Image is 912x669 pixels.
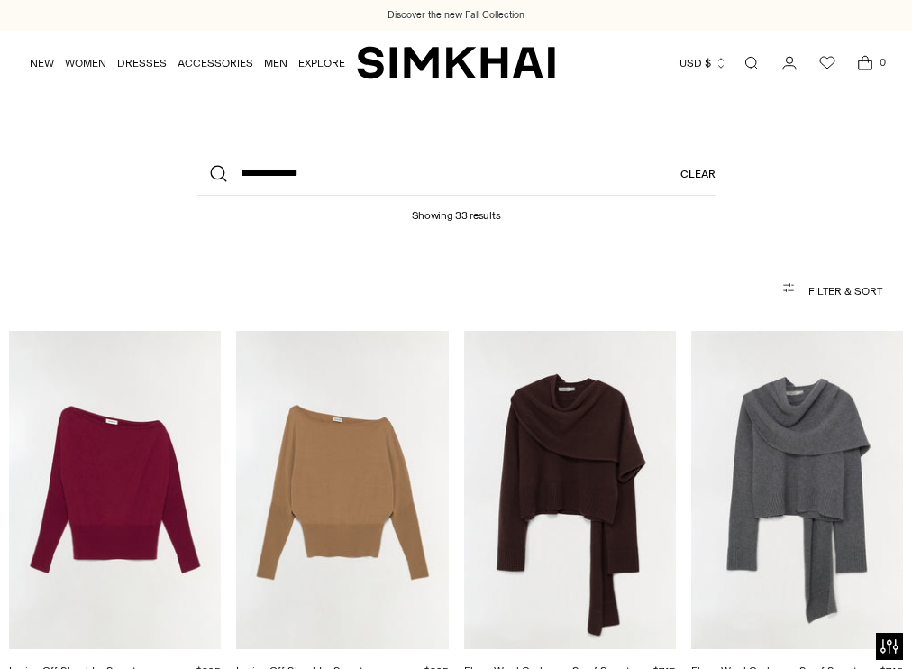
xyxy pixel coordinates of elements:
[117,43,167,83] a: DRESSES
[412,196,501,222] h1: Showing 33 results
[65,43,106,83] a: WOMEN
[680,152,716,196] a: Clear
[298,43,345,83] a: EXPLORE
[178,43,253,83] a: ACCESSORIES
[30,273,881,309] button: Filter & Sort
[847,45,883,81] a: Open cart modal
[357,45,555,80] a: SIMKHAI
[809,45,845,81] a: Wishlist
[197,152,241,196] button: Search
[264,43,287,83] a: MEN
[679,43,727,83] button: USD $
[388,8,524,23] a: Discover the new Fall Collection
[734,45,770,81] a: Open search modal
[30,43,54,83] a: NEW
[874,54,890,70] span: 0
[771,45,807,81] a: Go to the account page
